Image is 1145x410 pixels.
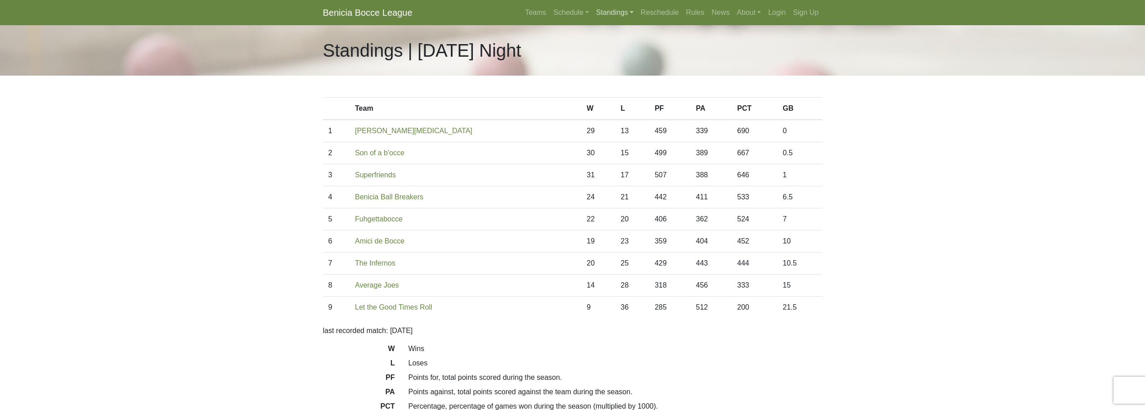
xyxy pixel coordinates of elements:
[708,4,733,22] a: News
[691,230,732,252] td: 404
[323,230,350,252] td: 6
[732,186,777,208] td: 533
[649,208,691,230] td: 406
[323,142,350,164] td: 2
[355,149,404,157] a: Son of a b'occe
[323,186,350,208] td: 4
[683,4,708,22] a: Rules
[316,372,402,387] dt: PF
[323,208,350,230] td: 5
[323,297,350,319] td: 9
[615,186,650,208] td: 21
[777,164,822,186] td: 1
[581,186,615,208] td: 24
[649,142,691,164] td: 499
[733,4,765,22] a: About
[732,120,777,142] td: 690
[402,343,829,354] dd: Wins
[615,230,650,252] td: 23
[732,297,777,319] td: 200
[777,230,822,252] td: 10
[581,142,615,164] td: 30
[649,230,691,252] td: 359
[350,98,581,120] th: Team
[550,4,593,22] a: Schedule
[316,358,402,372] dt: L
[355,281,399,289] a: Average Joes
[581,120,615,142] td: 29
[691,186,732,208] td: 411
[649,98,691,120] th: PF
[790,4,822,22] a: Sign Up
[581,297,615,319] td: 9
[402,358,829,369] dd: Loses
[355,171,396,179] a: Superfriends
[764,4,789,22] a: Login
[323,4,413,22] a: Benicia Bocce League
[521,4,550,22] a: Teams
[615,98,650,120] th: L
[691,252,732,275] td: 443
[323,120,350,142] td: 1
[732,164,777,186] td: 646
[323,275,350,297] td: 8
[777,120,822,142] td: 0
[615,120,650,142] td: 13
[355,215,403,223] a: Fuhgettabocce
[323,252,350,275] td: 7
[581,252,615,275] td: 20
[323,164,350,186] td: 3
[777,208,822,230] td: 7
[615,275,650,297] td: 28
[581,164,615,186] td: 31
[649,252,691,275] td: 429
[355,303,432,311] a: Let the Good Times Roll
[691,142,732,164] td: 389
[777,297,822,319] td: 21.5
[581,98,615,120] th: W
[691,120,732,142] td: 339
[777,142,822,164] td: 0.5
[615,252,650,275] td: 25
[649,297,691,319] td: 285
[691,208,732,230] td: 362
[316,343,402,358] dt: W
[691,164,732,186] td: 388
[581,275,615,297] td: 14
[637,4,683,22] a: Reschedule
[777,275,822,297] td: 15
[323,325,822,336] p: last recorded match: [DATE]
[402,387,829,397] dd: Points against, total points scored against the team during the season.
[732,275,777,297] td: 333
[615,164,650,186] td: 17
[615,142,650,164] td: 15
[777,98,822,120] th: GB
[581,208,615,230] td: 22
[777,252,822,275] td: 10.5
[615,208,650,230] td: 20
[402,372,829,383] dd: Points for, total points scored during the season.
[649,164,691,186] td: 507
[732,230,777,252] td: 452
[732,142,777,164] td: 667
[732,252,777,275] td: 444
[355,259,395,267] a: The Infernos
[316,387,402,401] dt: PA
[691,98,732,120] th: PA
[649,120,691,142] td: 459
[615,297,650,319] td: 36
[649,275,691,297] td: 318
[777,186,822,208] td: 6.5
[691,275,732,297] td: 456
[649,186,691,208] td: 442
[581,230,615,252] td: 19
[732,98,777,120] th: PCT
[732,208,777,230] td: 524
[355,193,423,201] a: Benicia Ball Breakers
[355,237,404,245] a: Amici de Bocce
[355,127,472,135] a: [PERSON_NAME][MEDICAL_DATA]
[323,40,521,61] h1: Standings | [DATE] Night
[691,297,732,319] td: 512
[593,4,637,22] a: Standings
